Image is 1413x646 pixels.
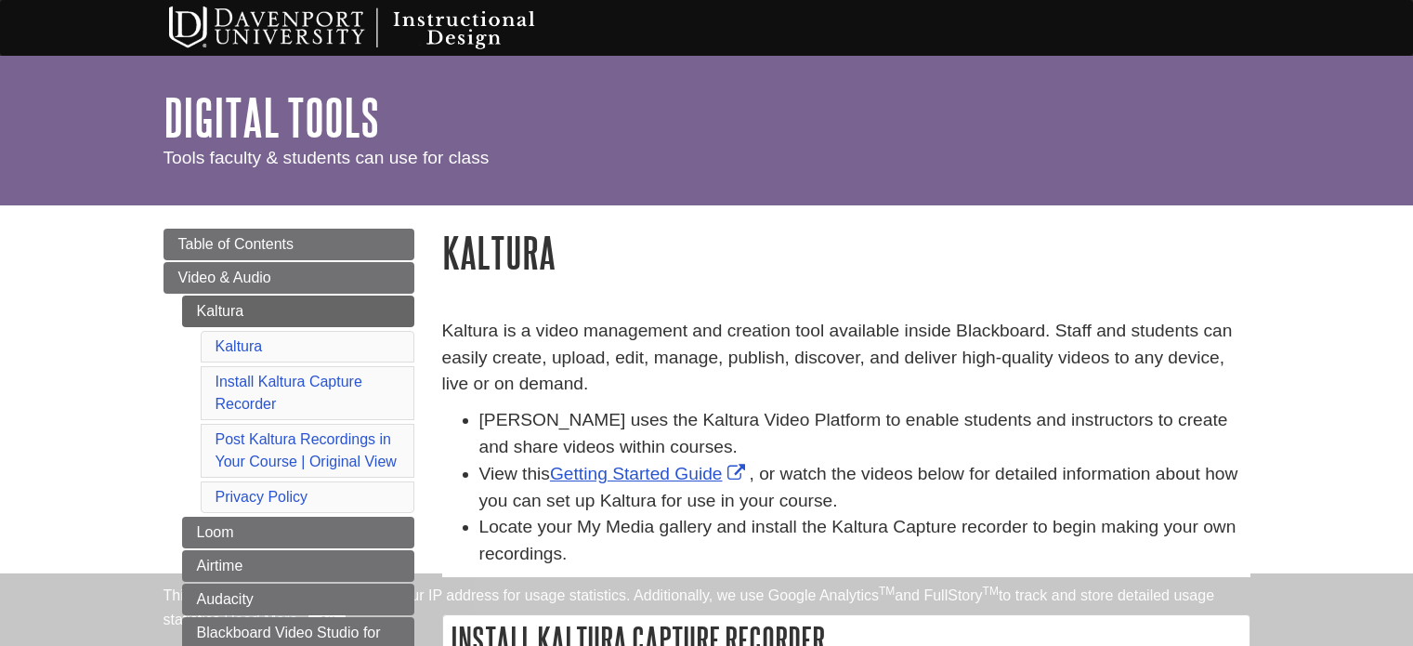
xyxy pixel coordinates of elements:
[164,88,379,146] a: Digital Tools
[178,236,294,252] span: Table of Contents
[442,229,1250,276] h1: Kaltura
[182,296,414,327] a: Kaltura
[479,407,1250,461] li: [PERSON_NAME] uses the Kaltura Video Platform to enable students and instructors to create and sh...
[164,262,414,294] a: Video & Audio
[479,514,1250,568] li: Locate your My Media gallery and install the Kaltura Capture recorder to begin making your own re...
[216,489,308,505] a: Privacy Policy
[154,5,600,51] img: Davenport University Instructional Design
[442,318,1250,398] p: Kaltura is a video management and creation tool available inside Blackboard. Staff and students c...
[164,229,414,260] a: Table of Contents
[164,148,490,167] span: Tools faculty & students can use for class
[479,461,1250,515] li: View this , or watch the videos below for detailed information about how you can set up Kaltura f...
[182,517,414,548] a: Loom
[216,338,263,354] a: Kaltura
[216,431,397,469] a: Post Kaltura Recordings in Your Course | Original View
[216,374,362,412] a: Install Kaltura Capture Recorder
[550,464,750,483] a: Link opens in new window
[182,584,414,615] a: Audacity
[178,270,271,285] span: Video & Audio
[182,550,414,582] a: Airtime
